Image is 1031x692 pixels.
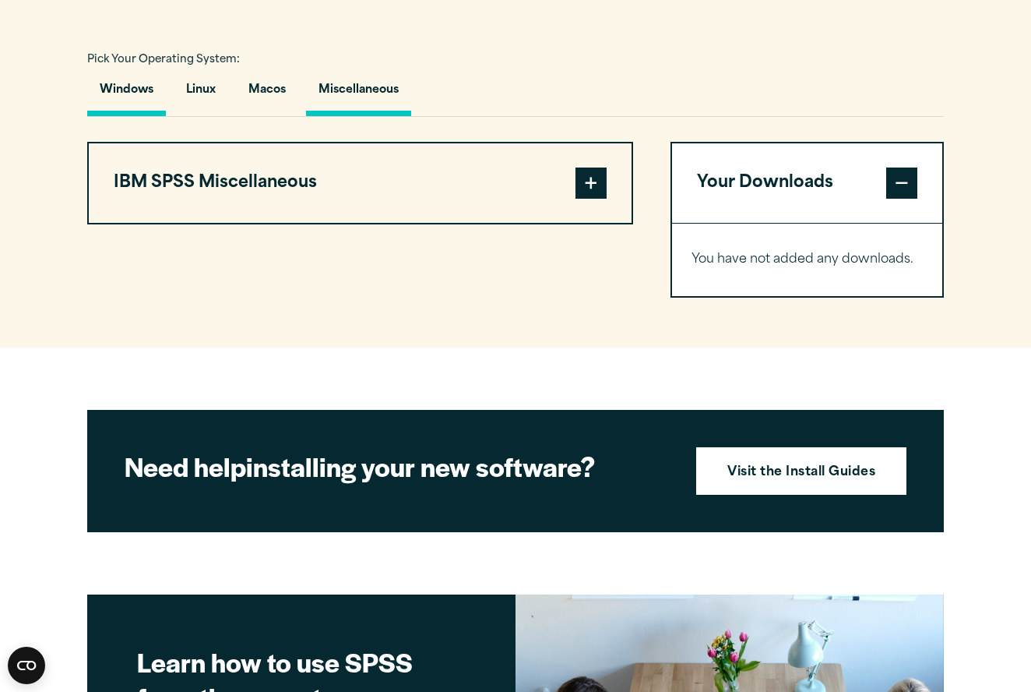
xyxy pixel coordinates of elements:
p: You have not added any downloads. [691,249,923,271]
span: Pick Your Operating System: [87,55,240,65]
button: Windows [87,72,166,116]
strong: Visit the Install Guides [727,463,875,483]
button: Open CMP widget [8,647,45,684]
button: Linux [174,72,228,116]
div: Your Downloads [672,223,942,296]
button: Miscellaneous [306,72,411,116]
button: Macos [236,72,298,116]
strong: Need help [125,447,246,485]
button: Your Downloads [672,143,942,223]
a: Visit the Install Guides [696,447,906,496]
button: IBM SPSS Miscellaneous [89,143,632,223]
h2: installing your new software? [125,449,670,484]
